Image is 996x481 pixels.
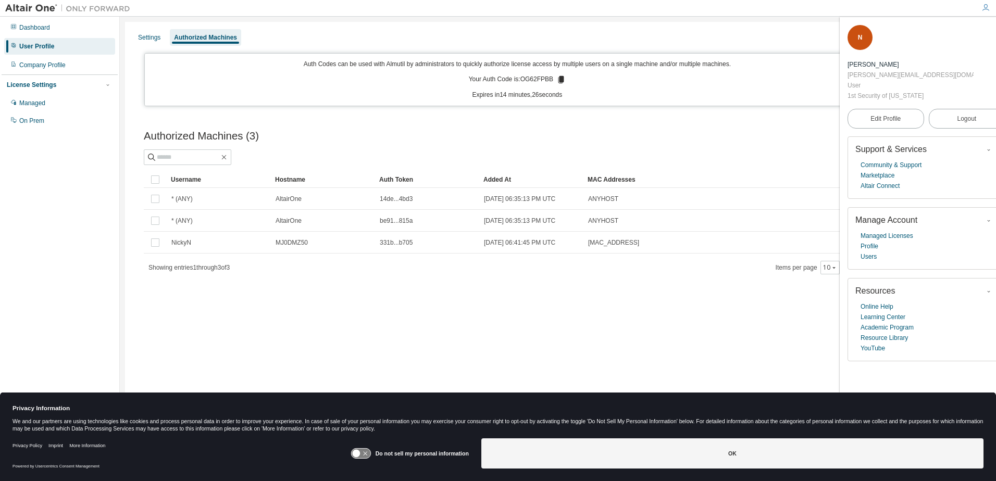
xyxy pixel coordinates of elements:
span: MJ0DMZ50 [276,238,308,247]
span: [DATE] 06:35:13 PM UTC [484,217,555,225]
p: Your Auth Code is: OG62FPBB [469,75,566,84]
div: Added At [483,171,579,188]
a: YouTube [861,343,885,353]
span: N [858,34,863,41]
a: Marketplace [861,170,894,181]
a: Resource Library [861,333,908,343]
p: Auth Codes can be used with Almutil by administrators to quickly authorize license access by mult... [151,60,884,69]
span: Edit Profile [870,115,901,123]
div: MAC Addresses [588,171,863,188]
div: Nicky Nitichareon [848,59,974,70]
span: Items per page [776,261,840,274]
span: ANYHOST [588,217,618,225]
span: [DATE] 06:35:13 PM UTC [484,195,555,203]
button: 10 [823,263,837,272]
a: Edit Profile [848,109,924,129]
span: 331b...b705 [380,238,413,247]
div: Dashboard [19,23,50,32]
a: Learning Center [861,312,905,322]
a: Altair Connect [861,181,900,191]
span: * (ANY) [171,217,193,225]
span: NickyN [171,238,191,247]
div: On Prem [19,117,44,125]
div: User [848,80,974,91]
span: Resources [855,286,895,295]
a: Online Help [861,301,893,312]
span: Authorized Machines (3) [144,130,259,142]
span: [DATE] 06:41:45 PM UTC [484,238,555,247]
div: Settings [138,33,160,42]
a: Managed Licenses [861,231,913,241]
div: Hostname [275,171,371,188]
span: ANYHOST [588,195,618,203]
div: [PERSON_NAME][EMAIL_ADDRESS][DOMAIN_NAME] [848,70,974,80]
div: Auth Token [379,171,475,188]
div: License Settings [7,81,56,89]
a: Profile [861,241,878,251]
a: Academic Program [861,322,914,333]
span: Showing entries 1 through 3 of 3 [148,264,230,271]
a: Community & Support [861,160,922,170]
a: Users [861,251,877,262]
div: Company Profile [19,61,66,69]
span: be91...815a [380,217,413,225]
span: Logout [957,113,976,124]
img: Altair One [5,3,135,14]
span: AltairOne [276,217,302,225]
div: Username [171,171,267,188]
div: Managed [19,99,45,107]
span: 14de...4bd3 [380,195,413,203]
p: Expires in 14 minutes, 26 seconds [151,91,884,99]
span: Manage Account [855,216,917,224]
div: User Profile [19,42,54,50]
span: AltairOne [276,195,302,203]
div: Authorized Machines [174,33,237,42]
span: * (ANY) [171,195,193,203]
span: [MAC_ADDRESS] [588,238,639,247]
div: 1st Security of [US_STATE] [848,91,974,101]
span: Support & Services [855,145,927,154]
